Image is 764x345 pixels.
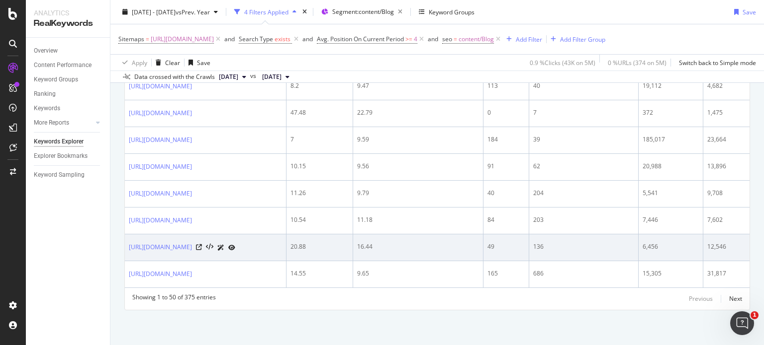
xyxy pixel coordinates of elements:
[730,4,756,20] button: Save
[729,293,742,305] button: Next
[224,34,235,44] button: and
[357,108,479,117] div: 22.79
[357,162,479,171] div: 9.56
[454,35,457,43] span: =
[643,189,699,198] div: 5,541
[129,162,192,172] a: [URL][DOMAIN_NAME]
[230,4,300,20] button: 4 Filters Applied
[34,103,60,114] div: Keywords
[219,72,238,81] span: 2025 Sep. 1st
[357,135,479,144] div: 9.59
[533,269,634,278] div: 686
[118,55,147,70] button: Apply
[302,34,313,44] button: and
[643,135,699,144] div: 185,017
[675,55,756,70] button: Switch back to Simple mode
[643,108,699,117] div: 372
[679,58,756,67] div: Switch back to Simple mode
[533,162,634,171] div: 62
[357,189,479,198] div: 9.79
[415,4,478,20] button: Keyword Groups
[34,151,88,161] div: Explorer Bookmarks
[244,7,288,16] div: 4 Filters Applied
[34,118,93,128] a: More Reports
[206,244,213,251] button: View HTML Source
[34,74,103,85] a: Keyword Groups
[129,189,192,199] a: [URL][DOMAIN_NAME]
[34,151,103,161] a: Explorer Bookmarks
[146,35,149,43] span: =
[34,18,102,29] div: RealKeywords
[689,294,713,303] div: Previous
[290,135,349,144] div: 7
[290,242,349,251] div: 20.88
[317,4,406,20] button: Segment:content/Blog
[428,34,438,44] button: and
[129,135,192,145] a: [URL][DOMAIN_NAME]
[185,55,210,70] button: Save
[533,81,634,90] div: 40
[729,294,742,303] div: Next
[533,242,634,251] div: 136
[217,242,224,253] a: AI Url Details
[118,35,144,43] span: Sitemaps
[132,293,216,305] div: Showing 1 to 50 of 375 entries
[643,215,699,224] div: 7,446
[129,81,192,91] a: [URL][DOMAIN_NAME]
[129,215,192,225] a: [URL][DOMAIN_NAME]
[290,215,349,224] div: 10.54
[487,189,525,198] div: 40
[487,269,525,278] div: 165
[560,35,605,43] div: Add Filter Group
[487,242,525,251] div: 49
[129,108,192,118] a: [URL][DOMAIN_NAME]
[197,58,210,67] div: Save
[165,58,180,67] div: Clear
[34,89,56,99] div: Ranking
[487,162,525,171] div: 91
[442,35,452,43] span: seo
[459,32,494,46] span: content/Blog
[533,135,634,144] div: 39
[34,74,78,85] div: Keyword Groups
[643,81,699,90] div: 19,112
[129,269,192,279] a: [URL][DOMAIN_NAME]
[34,170,103,180] a: Keyword Sampling
[34,8,102,18] div: Analytics
[34,118,69,128] div: More Reports
[730,311,754,335] iframe: Intercom live chat
[34,103,103,114] a: Keywords
[643,162,699,171] div: 20,988
[34,137,84,147] div: Keywords Explorer
[487,215,525,224] div: 84
[258,71,293,83] button: [DATE]
[487,108,525,117] div: 0
[751,311,759,319] span: 1
[689,293,713,305] button: Previous
[743,7,756,16] div: Save
[215,71,250,83] button: [DATE]
[34,60,92,70] div: Content Performance
[487,135,525,144] div: 184
[290,189,349,198] div: 11.26
[34,137,103,147] a: Keywords Explorer
[357,269,479,278] div: 9.65
[228,242,235,253] a: URL Inspection
[487,81,525,90] div: 113
[533,215,634,224] div: 203
[302,35,313,43] div: and
[34,60,103,70] a: Content Performance
[300,7,309,17] div: times
[290,162,349,171] div: 10.15
[643,242,699,251] div: 6,456
[643,269,699,278] div: 15,305
[129,242,192,252] a: [URL][DOMAIN_NAME]
[290,108,349,117] div: 47.48
[176,7,210,16] span: vs Prev. Year
[533,189,634,198] div: 204
[332,7,394,16] span: Segment: content/Blog
[317,35,404,43] span: Avg. Position On Current Period
[530,58,595,67] div: 0.9 % Clicks ( 43K on 5M )
[547,33,605,45] button: Add Filter Group
[250,71,258,80] span: vs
